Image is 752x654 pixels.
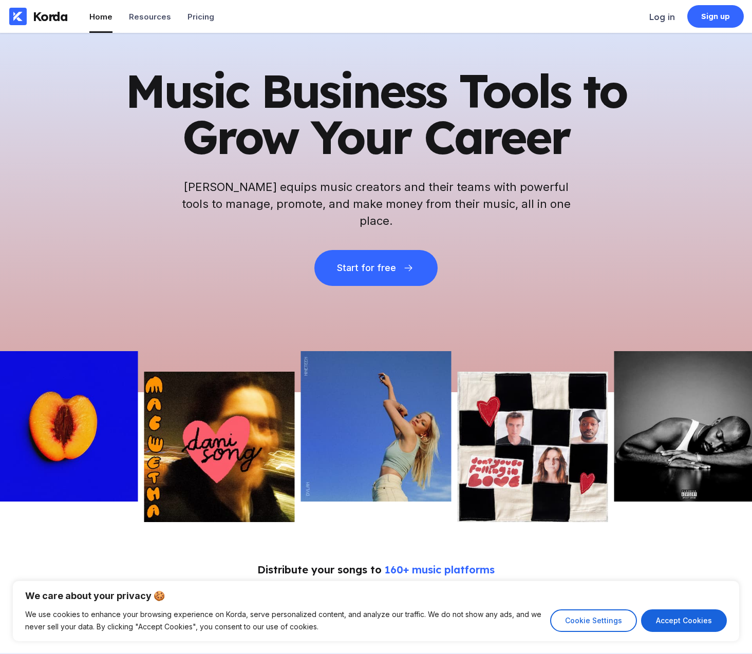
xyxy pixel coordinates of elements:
div: Home [89,12,112,22]
div: Pricing [187,12,214,22]
img: Picture of the author [144,372,295,522]
button: Accept Cookies [641,609,727,632]
div: Distribute your songs to [257,563,495,576]
h1: Music Business Tools to Grow Your Career [124,68,628,160]
button: Cookie Settings [550,609,637,632]
img: Picture of the author [301,351,452,502]
div: Resources [129,12,171,22]
p: We use cookies to enhance your browsing experience on Korda, serve personalized content, and anal... [25,608,542,633]
button: Start for free [314,250,438,286]
h2: [PERSON_NAME] equips music creators and their teams with powerful tools to manage, promote, and m... [181,179,571,229]
div: Korda [33,9,68,24]
div: Log in [649,12,675,22]
div: Sign up [701,11,730,22]
span: 160+ music platforms [385,563,495,576]
img: Picture of the author [457,372,608,522]
p: We care about your privacy 🍪 [25,590,727,602]
a: Sign up [687,5,744,28]
div: Start for free [337,263,396,273]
